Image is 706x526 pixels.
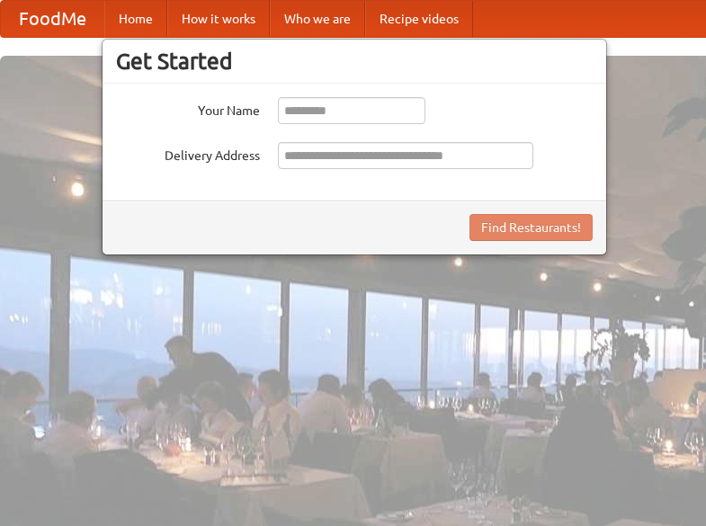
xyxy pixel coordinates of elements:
[365,1,473,37] a: Recipe videos
[167,1,270,37] a: How it works
[116,48,593,75] h3: Get Started
[469,214,593,241] button: Find Restaurants!
[116,97,260,120] label: Your Name
[270,1,365,37] a: Who we are
[104,1,167,37] a: Home
[1,1,104,37] a: FoodMe
[116,142,260,165] label: Delivery Address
